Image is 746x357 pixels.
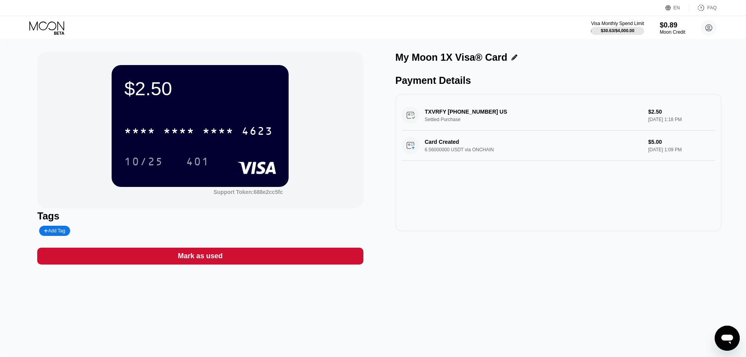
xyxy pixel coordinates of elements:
[178,252,222,261] div: Mark as used
[660,21,685,35] div: $0.89Moon Credit
[707,5,717,11] div: FAQ
[591,21,644,35] div: Visa Monthly Spend Limit$30.63/$4,000.00
[242,126,273,138] div: 4623
[601,28,634,33] div: $30.63 / $4,000.00
[37,210,363,222] div: Tags
[665,4,689,12] div: EN
[715,326,740,351] iframe: Button to launch messaging window
[37,248,363,265] div: Mark as used
[689,4,717,12] div: FAQ
[44,228,65,234] div: Add Tag
[591,21,644,26] div: Visa Monthly Spend Limit
[396,75,721,86] div: Payment Details
[124,78,276,100] div: $2.50
[396,52,508,63] div: My Moon 1X Visa® Card
[213,189,283,195] div: Support Token: 688e2cc5fc
[674,5,680,11] div: EN
[186,156,210,169] div: 401
[180,152,215,171] div: 401
[660,29,685,35] div: Moon Credit
[118,152,169,171] div: 10/25
[39,226,70,236] div: Add Tag
[213,189,283,195] div: Support Token:688e2cc5fc
[124,156,163,169] div: 10/25
[660,21,685,29] div: $0.89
